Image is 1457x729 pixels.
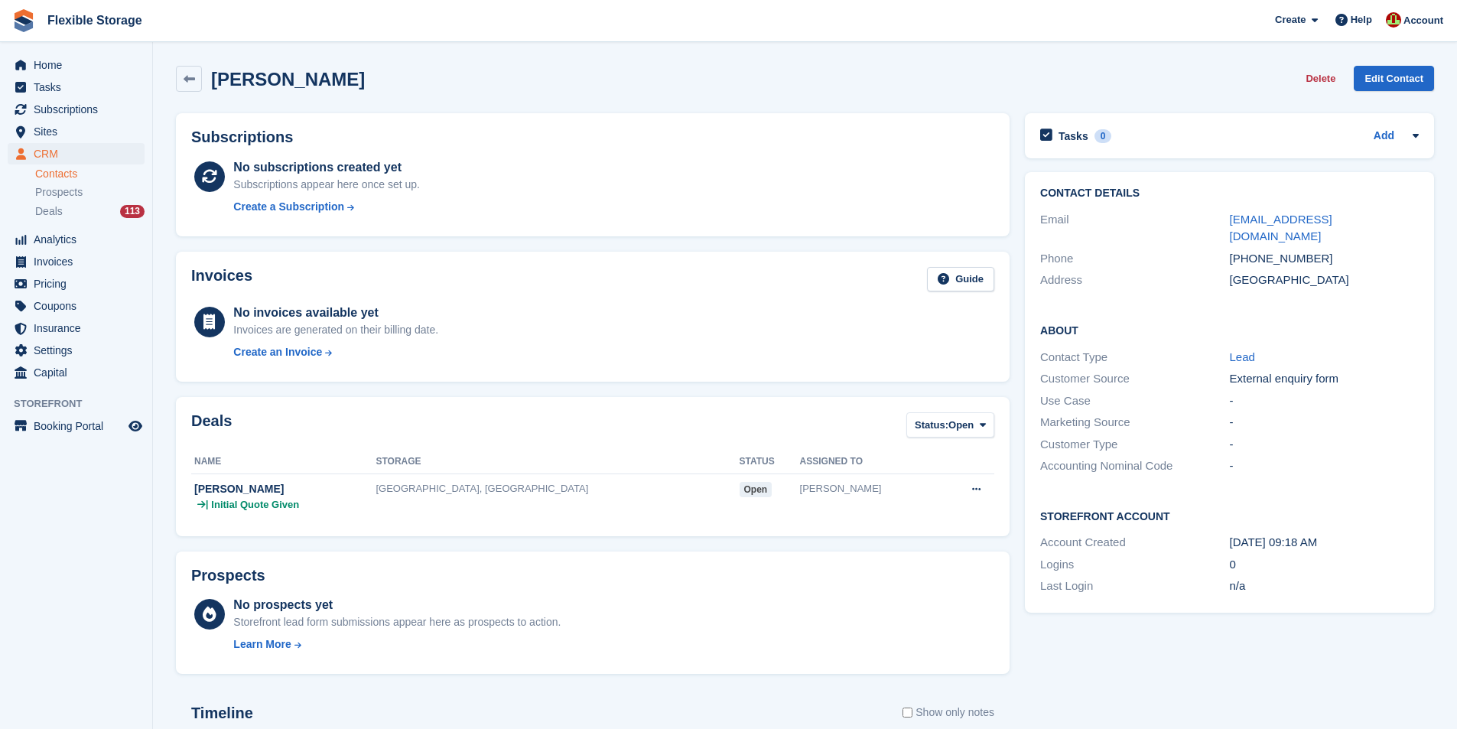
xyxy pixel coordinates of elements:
span: Sites [34,121,125,142]
span: Home [34,54,125,76]
div: External enquiry form [1230,370,1419,388]
span: Open [948,418,974,433]
div: [GEOGRAPHIC_DATA] [1230,272,1419,289]
div: [PHONE_NUMBER] [1230,250,1419,268]
div: Address [1040,272,1229,289]
a: Flexible Storage [41,8,148,33]
span: Coupons [34,295,125,317]
span: Capital [34,362,125,383]
a: Create an Invoice [233,344,438,360]
div: No invoices available yet [233,304,438,322]
h2: Prospects [191,567,265,584]
a: Preview store [126,417,145,435]
h2: About [1040,322,1419,337]
span: Analytics [34,229,125,250]
a: menu [8,415,145,437]
span: Tasks [34,76,125,98]
a: menu [8,76,145,98]
span: Pricing [34,273,125,295]
a: Deals 113 [35,203,145,220]
h2: Timeline [191,705,253,722]
div: - [1230,392,1419,410]
span: Settings [34,340,125,361]
a: [EMAIL_ADDRESS][DOMAIN_NAME] [1230,213,1332,243]
a: Guide [927,267,994,292]
span: Status: [915,418,948,433]
div: n/a [1230,578,1419,595]
span: Deals [35,204,63,219]
h2: Deals [191,412,232,441]
a: Create a Subscription [233,199,420,215]
th: Assigned to [800,450,940,474]
div: No prospects yet [233,596,561,614]
a: menu [8,295,145,317]
div: Invoices are generated on their billing date. [233,322,438,338]
a: menu [8,229,145,250]
div: Use Case [1040,392,1229,410]
a: menu [8,340,145,361]
div: [PERSON_NAME] [194,481,376,497]
a: menu [8,362,145,383]
span: Subscriptions [34,99,125,120]
th: Storage [376,450,739,474]
a: Prospects [35,184,145,200]
div: Storefront lead form submissions appear here as prospects to action. [233,614,561,630]
h2: Storefront Account [1040,508,1419,523]
a: Learn More [233,636,561,653]
span: Invoices [34,251,125,272]
div: Contact Type [1040,349,1229,366]
h2: [PERSON_NAME] [211,69,365,89]
label: Show only notes [902,705,994,721]
h2: Contact Details [1040,187,1419,200]
a: Lead [1230,350,1255,363]
button: Delete [1299,66,1342,91]
span: | [206,497,208,513]
a: Contacts [35,167,145,181]
span: Account [1403,13,1443,28]
span: Create [1275,12,1306,28]
div: Phone [1040,250,1229,268]
div: 113 [120,205,145,218]
th: Name [191,450,376,474]
div: - [1230,414,1419,431]
img: stora-icon-8386f47178a22dfd0bd8f6a31ec36ba5ce8667c1dd55bd0f319d3a0aa187defe.svg [12,9,35,32]
a: menu [8,251,145,272]
div: Accounting Nominal Code [1040,457,1229,475]
div: [DATE] 09:18 AM [1230,534,1419,552]
h2: Subscriptions [191,129,994,146]
div: [GEOGRAPHIC_DATA], [GEOGRAPHIC_DATA] [376,481,739,496]
div: Marketing Source [1040,414,1229,431]
div: Email [1040,211,1229,246]
div: Create a Subscription [233,199,344,215]
a: menu [8,273,145,295]
div: Create an Invoice [233,344,322,360]
div: Customer Type [1040,436,1229,454]
span: Prospects [35,185,83,200]
img: David Jones [1386,12,1401,28]
span: Insurance [34,317,125,339]
div: No subscriptions created yet [233,158,420,177]
a: menu [8,121,145,142]
div: - [1230,436,1419,454]
h2: Tasks [1059,129,1088,143]
button: Status: Open [906,412,994,438]
h2: Invoices [191,267,252,292]
span: Storefront [14,396,152,412]
div: Learn More [233,636,291,653]
a: Add [1374,128,1394,145]
div: Last Login [1040,578,1229,595]
a: menu [8,99,145,120]
span: open [740,482,772,497]
span: Booking Portal [34,415,125,437]
span: Initial Quote Given [211,497,299,513]
div: Logins [1040,556,1229,574]
div: Account Created [1040,534,1229,552]
div: Customer Source [1040,370,1229,388]
input: Show only notes [902,705,912,721]
span: Help [1351,12,1372,28]
span: CRM [34,143,125,164]
a: menu [8,54,145,76]
div: 0 [1230,556,1419,574]
a: Edit Contact [1354,66,1434,91]
div: Subscriptions appear here once set up. [233,177,420,193]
